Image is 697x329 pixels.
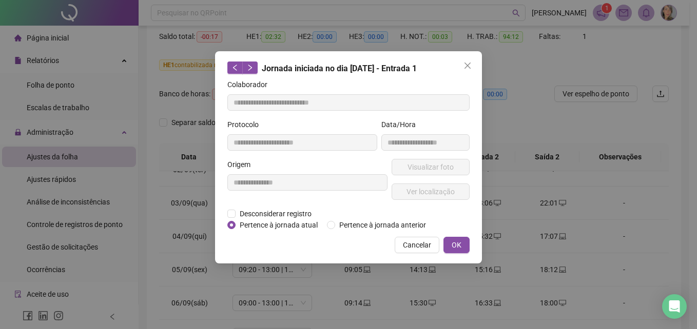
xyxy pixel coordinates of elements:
span: right [246,64,254,71]
label: Colaborador [227,79,274,90]
span: Pertence à jornada anterior [335,219,430,231]
button: right [242,61,258,74]
span: Desconsiderar registro [236,208,316,219]
span: Cancelar [403,239,431,251]
button: OK [443,237,470,253]
label: Protocolo [227,119,265,130]
button: Cancelar [395,237,439,253]
button: Ver localização [392,183,470,200]
span: left [231,64,239,71]
span: Pertence à jornada atual [236,219,322,231]
button: Close [459,57,476,74]
span: close [463,61,472,70]
button: left [227,61,243,74]
div: Jornada iniciada no dia [DATE] - Entrada 1 [227,61,470,75]
span: OK [452,239,461,251]
label: Origem [227,159,257,170]
label: Data/Hora [381,119,422,130]
div: Open Intercom Messenger [662,294,687,319]
button: Visualizar foto [392,159,470,175]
